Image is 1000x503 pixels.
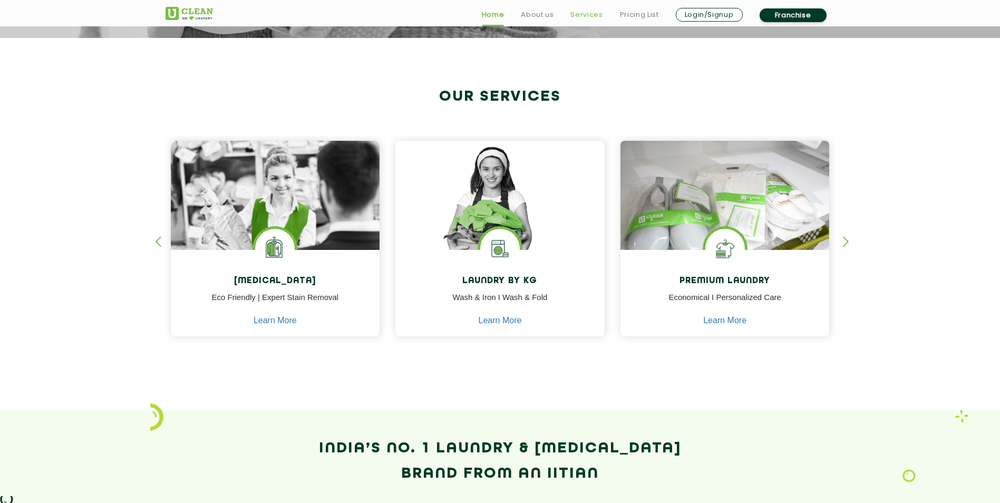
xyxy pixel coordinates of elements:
img: Laundry [902,469,916,483]
img: Drycleaners near me [171,141,380,309]
img: a girl with laundry basket [395,141,605,280]
img: icon_2.png [150,403,163,431]
h4: Laundry by Kg [403,276,597,286]
h2: Our Services [166,88,835,105]
a: Login/Signup [676,8,743,22]
a: Home [482,8,504,21]
img: UClean Laundry and Dry Cleaning [166,7,213,20]
h4: Premium Laundry [628,276,822,286]
p: Wash & Iron I Wash & Fold [403,292,597,315]
img: laundry done shoes and clothes [620,141,830,280]
a: Franchise [760,8,827,22]
p: Economical I Personalized Care [628,292,822,315]
a: Learn More [254,316,297,325]
a: Services [570,8,603,21]
h2: India’s No. 1 Laundry & [MEDICAL_DATA] Brand from an IITian [166,436,835,487]
h4: [MEDICAL_DATA] [179,276,372,286]
img: Shoes Cleaning [705,229,745,268]
a: Pricing List [620,8,659,21]
img: laundry washing machine [480,229,520,268]
a: Learn More [479,316,522,325]
a: About us [521,8,554,21]
img: Laundry wash and iron [955,410,968,423]
p: Eco Friendly | Expert Stain Removal [179,292,372,315]
a: Learn More [703,316,746,325]
img: Laundry Services near me [255,229,295,268]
